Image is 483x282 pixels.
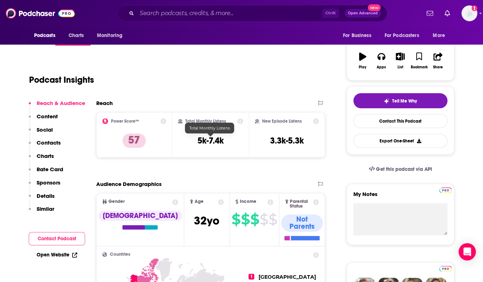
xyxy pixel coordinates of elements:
[29,192,55,206] button: Details
[122,133,146,148] p: 57
[461,5,477,21] img: User Profile
[270,135,304,146] h3: 3.3k-5.3k
[262,119,302,124] h2: New Episode Listens
[110,252,130,257] span: Countries
[6,6,75,20] img: Podchaser - Follow, Share and Rate Podcasts
[269,214,277,225] span: $
[29,139,61,153] button: Contacts
[241,214,250,225] span: $
[29,113,58,126] button: Content
[189,126,230,131] span: Total Monthly Listens
[260,214,268,225] span: $
[117,5,387,22] div: Search podcasts, credits, & more...
[259,274,316,280] span: [GEOGRAPHIC_DATA]
[442,7,453,19] a: Show notifications dropdown
[92,29,132,42] button: open menu
[424,7,436,19] a: Show notifications dropdown
[240,199,256,204] span: Income
[37,100,85,106] p: Reach & Audience
[29,29,65,42] button: open menu
[97,31,122,41] span: Monitoring
[353,134,447,148] button: Export One-Sheet
[410,48,428,74] button: Bookmark
[195,199,204,204] span: Age
[64,29,88,42] a: Charts
[353,191,447,203] label: My Notes
[29,126,53,140] button: Social
[384,98,389,104] img: tell me why sparkle
[290,199,312,209] span: Parental Status
[392,98,417,104] span: Tell Me Why
[322,9,339,18] span: Ctrl K
[37,153,54,159] p: Charts
[198,135,224,146] h3: 5k-7.4k
[391,48,409,74] button: List
[472,5,477,11] svg: Add a profile image
[372,48,391,74] button: Apps
[37,252,77,258] a: Open Website
[353,48,372,74] button: Play
[345,9,381,18] button: Open AdvancedNew
[359,65,366,69] div: Play
[96,181,162,187] h2: Audience Demographics
[398,65,403,69] div: List
[363,160,438,178] a: Get this podcast via API
[428,29,454,42] button: open menu
[29,205,54,219] button: Similar
[29,232,85,245] button: Contact Podcast
[137,8,322,19] input: Search podcasts, credits, & more...
[410,65,427,69] div: Bookmark
[428,48,447,74] button: Share
[461,5,477,21] button: Show profile menu
[29,166,63,179] button: Rate Card
[461,5,477,21] span: Logged in as megcassidy
[111,119,139,124] h2: Power Score™
[459,243,476,260] div: Open Intercom Messenger
[37,192,55,199] p: Details
[108,199,125,204] span: Gender
[433,31,445,41] span: More
[194,214,219,228] span: 32 yo
[353,93,447,108] button: tell me why sparkleTell Me Why
[185,119,226,124] h2: Total Monthly Listens
[249,274,254,279] span: 1
[37,205,54,212] p: Similar
[377,65,386,69] div: Apps
[37,179,60,186] p: Sponsors
[376,166,432,172] span: Get this podcast via API
[98,211,182,221] div: [DEMOGRAPHIC_DATA]
[439,265,452,272] a: Pro website
[439,266,452,272] img: Podchaser Pro
[69,31,84,41] span: Charts
[96,100,113,106] h2: Reach
[439,187,452,193] img: Podchaser Pro
[232,214,240,225] span: $
[385,31,419,41] span: For Podcasters
[37,126,53,133] p: Social
[250,214,259,225] span: $
[433,65,443,69] div: Share
[353,114,447,128] a: Contact This Podcast
[439,186,452,193] a: Pro website
[368,4,381,11] span: New
[281,214,323,232] div: Not Parents
[37,139,61,146] p: Contacts
[34,31,55,41] span: Podcasts
[29,179,60,192] button: Sponsors
[29,153,54,166] button: Charts
[29,74,94,85] h1: Podcast Insights
[338,29,380,42] button: open menu
[29,100,85,113] button: Reach & Audience
[37,113,58,120] p: Content
[37,166,63,173] p: Rate Card
[348,12,378,15] span: Open Advanced
[343,31,371,41] span: For Business
[380,29,429,42] button: open menu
